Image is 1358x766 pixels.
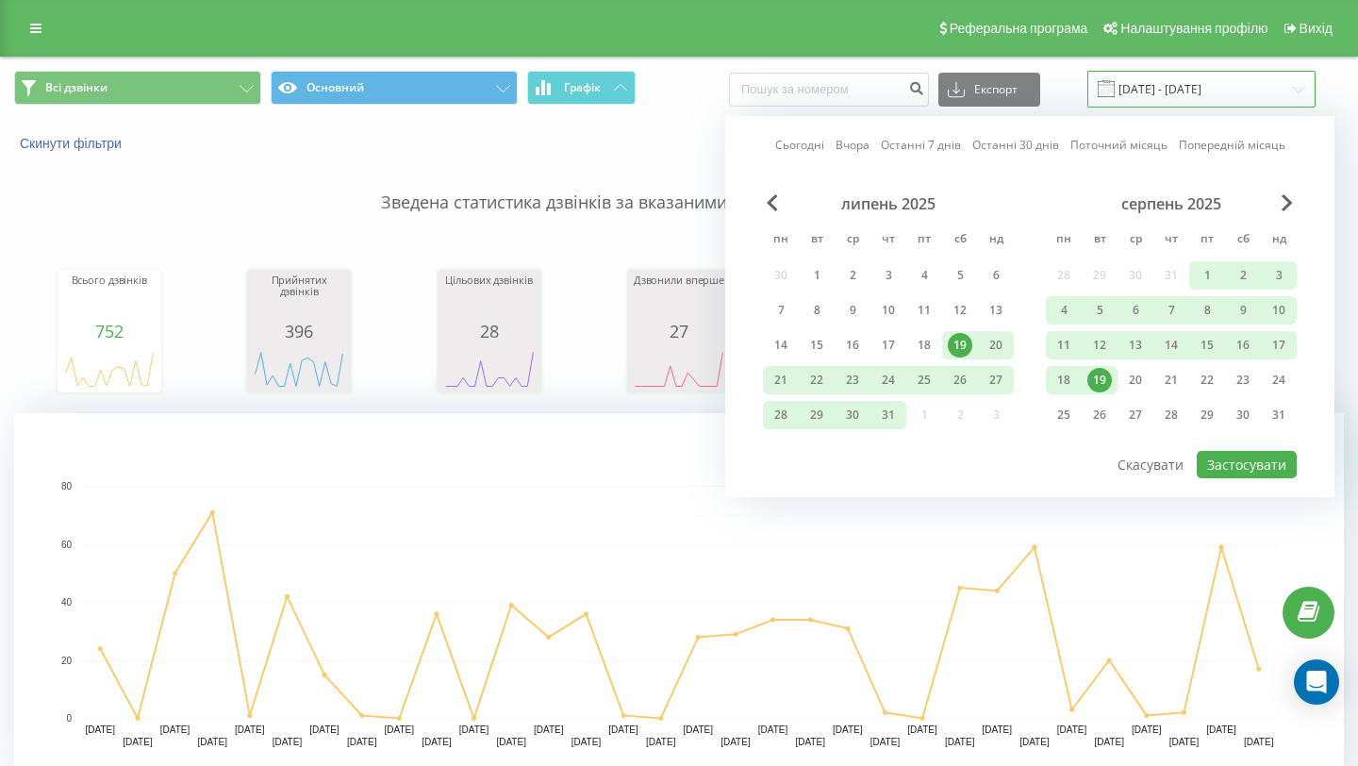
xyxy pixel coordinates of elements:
[870,401,906,429] div: чт 31 лип 2025 р.
[1087,403,1112,427] div: 26
[870,331,906,359] div: чт 17 лип 2025 р.
[422,737,452,747] text: [DATE]
[646,737,676,747] text: [DATE]
[1153,331,1189,359] div: чт 14 серп 2025 р.
[1046,296,1082,325] div: пн 4 серп 2025 р.
[1189,331,1225,359] div: пт 15 серп 2025 р.
[1229,226,1257,255] abbr: субота
[769,333,793,358] div: 14
[1225,331,1261,359] div: сб 16 серп 2025 р.
[62,275,157,322] div: Всього дзвінків
[1085,226,1114,255] abbr: вівторок
[1082,366,1118,394] div: вт 19 серп 2025 р.
[729,73,929,107] input: Пошук за номером
[442,341,537,397] svg: A chart.
[534,724,564,735] text: [DATE]
[1153,401,1189,429] div: чт 28 серп 2025 р.
[442,322,537,341] div: 28
[984,368,1008,392] div: 27
[870,737,901,747] text: [DATE]
[86,724,116,735] text: [DATE]
[1107,451,1194,478] button: Скасувати
[632,322,726,341] div: 27
[1267,333,1291,358] div: 17
[763,296,799,325] div: пн 7 лип 2025 р.
[804,333,829,358] div: 15
[795,737,825,747] text: [DATE]
[1189,296,1225,325] div: пт 8 серп 2025 р.
[347,737,377,747] text: [DATE]
[1153,296,1189,325] div: чт 7 серп 2025 р.
[835,331,870,359] div: ср 16 лип 2025 р.
[1189,261,1225,290] div: пт 1 серп 2025 р.
[835,296,870,325] div: ср 9 лип 2025 р.
[496,737,526,747] text: [DATE]
[1189,401,1225,429] div: пт 29 серп 2025 р.
[942,296,978,325] div: сб 12 лип 2025 р.
[978,296,1014,325] div: нд 13 лип 2025 р.
[252,341,346,397] div: A chart.
[61,540,73,550] text: 60
[799,366,835,394] div: вт 22 лип 2025 р.
[62,341,157,397] div: A chart.
[61,656,73,666] text: 20
[983,724,1013,735] text: [DATE]
[1225,296,1261,325] div: сб 9 серп 2025 р.
[1082,401,1118,429] div: вт 26 серп 2025 р.
[1118,366,1153,394] div: ср 20 серп 2025 р.
[804,298,829,323] div: 8
[838,226,867,255] abbr: середа
[767,194,778,211] span: Previous Month
[1046,366,1082,394] div: пн 18 серп 2025 р.
[912,333,936,358] div: 18
[1159,403,1184,427] div: 28
[799,401,835,429] div: вт 29 лип 2025 р.
[1052,403,1076,427] div: 25
[1195,333,1219,358] div: 15
[945,737,975,747] text: [DATE]
[758,724,788,735] text: [DATE]
[906,331,942,359] div: пт 18 лип 2025 р.
[767,226,795,255] abbr: понеділок
[1294,659,1339,705] div: Open Intercom Messenger
[1087,368,1112,392] div: 19
[984,263,1008,288] div: 6
[271,71,518,105] button: Основний
[906,296,942,325] div: пт 11 лип 2025 р.
[835,261,870,290] div: ср 2 лип 2025 р.
[950,21,1088,36] span: Реферальна програма
[1261,366,1297,394] div: нд 24 серп 2025 р.
[1225,401,1261,429] div: сб 30 серп 2025 р.
[14,153,1344,215] p: Зведена статистика дзвінків за вказаними фільтрами за обраний період
[1231,368,1255,392] div: 23
[938,73,1040,107] button: Експорт
[769,403,793,427] div: 28
[840,403,865,427] div: 30
[763,401,799,429] div: пн 28 лип 2025 р.
[235,724,265,735] text: [DATE]
[1225,261,1261,290] div: сб 2 серп 2025 р.
[978,331,1014,359] div: нд 20 лип 2025 р.
[1267,298,1291,323] div: 10
[527,71,636,105] button: Графік
[1118,331,1153,359] div: ср 13 серп 2025 р.
[1261,261,1297,290] div: нд 3 серп 2025 р.
[942,261,978,290] div: сб 5 лип 2025 р.
[763,194,1014,213] div: липень 2025
[1052,333,1076,358] div: 11
[1195,403,1219,427] div: 29
[876,368,901,392] div: 24
[1087,333,1112,358] div: 12
[1050,226,1078,255] abbr: понеділок
[571,737,602,747] text: [DATE]
[632,341,726,397] svg: A chart.
[61,597,73,608] text: 40
[876,263,901,288] div: 3
[763,366,799,394] div: пн 21 лип 2025 р.
[1118,296,1153,325] div: ср 6 серп 2025 р.
[720,737,751,747] text: [DATE]
[906,261,942,290] div: пт 4 лип 2025 р.
[833,724,863,735] text: [DATE]
[1123,368,1148,392] div: 20
[1094,737,1124,747] text: [DATE]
